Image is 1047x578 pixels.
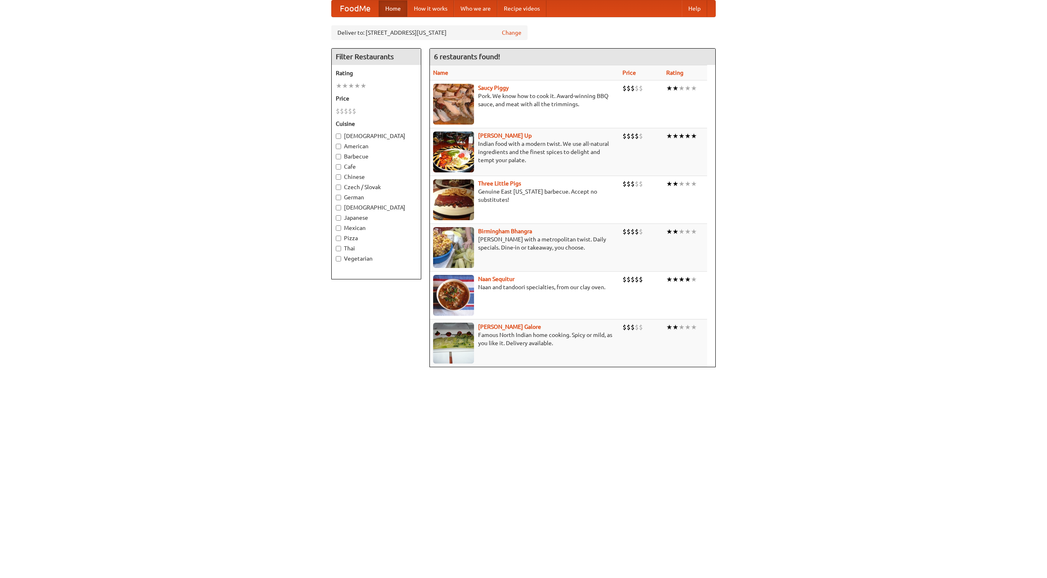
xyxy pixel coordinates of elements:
[336,134,341,139] input: [DEMOGRAPHIC_DATA]
[672,323,679,332] li: ★
[336,256,341,261] input: Vegetarian
[340,107,344,116] li: $
[502,29,521,37] a: Change
[336,81,342,90] li: ★
[672,84,679,93] li: ★
[433,275,474,316] img: naansequitur.jpg
[622,227,627,236] li: $
[666,69,683,76] a: Rating
[679,179,685,188] li: ★
[336,69,417,77] h5: Rating
[336,244,417,252] label: Thai
[336,225,341,231] input: Mexican
[336,193,417,201] label: German
[639,84,643,93] li: $
[627,275,631,284] li: $
[478,324,541,330] a: [PERSON_NAME] Galore
[666,323,672,332] li: ★
[336,246,341,251] input: Thai
[354,81,360,90] li: ★
[433,179,474,220] img: littlepigs.jpg
[685,84,691,93] li: ★
[666,227,672,236] li: ★
[336,174,341,180] input: Chinese
[691,227,697,236] li: ★
[639,323,643,332] li: $
[631,179,635,188] li: $
[336,164,341,170] input: Cafe
[635,227,639,236] li: $
[478,276,515,282] a: Naan Sequitur
[331,25,528,40] div: Deliver to: [STREET_ADDRESS][US_STATE]
[332,49,421,65] h4: Filter Restaurants
[336,152,417,161] label: Barbecue
[639,275,643,284] li: $
[433,283,616,291] p: Naan and tandoori specialties, from our clay oven.
[672,132,679,141] li: ★
[336,254,417,263] label: Vegetarian
[478,132,532,139] a: [PERSON_NAME] Up
[336,185,341,190] input: Czech / Slovak
[635,84,639,93] li: $
[635,323,639,332] li: $
[433,187,616,204] p: Genuine East [US_STATE] barbecue. Accept no substitutes!
[433,84,474,125] img: saucy.jpg
[336,214,417,222] label: Japanese
[336,183,417,191] label: Czech / Slovak
[336,154,341,159] input: Barbecue
[336,215,341,221] input: Japanese
[691,84,697,93] li: ★
[672,179,679,188] li: ★
[672,275,679,284] li: ★
[336,173,417,181] label: Chinese
[627,132,631,141] li: $
[336,142,417,150] label: American
[666,132,672,141] li: ★
[478,85,509,91] a: Saucy Piggy
[666,84,672,93] li: ★
[433,132,474,172] img: curryup.jpg
[433,235,616,252] p: [PERSON_NAME] with a metropolitan twist. Daily specials. Dine-in or takeaway, you choose.
[691,132,697,141] li: ★
[666,179,672,188] li: ★
[433,92,616,108] p: Pork. We know how to cook it. Award-winning BBQ sauce, and meat with all the trimmings.
[639,179,643,188] li: $
[631,132,635,141] li: $
[433,331,616,347] p: Famous North Indian home cooking. Spicy or mild, as you like it. Delivery available.
[685,227,691,236] li: ★
[433,69,448,76] a: Name
[336,205,341,210] input: [DEMOGRAPHIC_DATA]
[336,132,417,140] label: [DEMOGRAPHIC_DATA]
[336,144,341,149] input: American
[348,81,354,90] li: ★
[685,275,691,284] li: ★
[635,275,639,284] li: $
[454,0,497,17] a: Who we are
[336,107,340,116] li: $
[348,107,352,116] li: $
[478,180,521,187] a: Three Little Pigs
[336,195,341,200] input: German
[627,84,631,93] li: $
[622,275,627,284] li: $
[622,84,627,93] li: $
[639,227,643,236] li: $
[622,179,627,188] li: $
[635,179,639,188] li: $
[478,228,532,234] a: Birmingham Bhangra
[352,107,356,116] li: $
[622,69,636,76] a: Price
[631,84,635,93] li: $
[685,323,691,332] li: ★
[622,132,627,141] li: $
[433,227,474,268] img: bhangra.jpg
[679,275,685,284] li: ★
[679,323,685,332] li: ★
[336,224,417,232] label: Mexican
[627,323,631,332] li: $
[691,179,697,188] li: ★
